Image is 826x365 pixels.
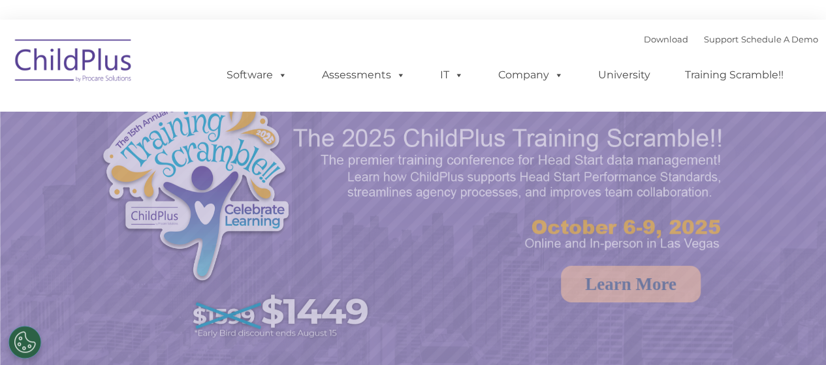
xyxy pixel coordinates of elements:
[704,34,739,44] a: Support
[8,326,41,358] button: Cookies Settings
[672,62,797,88] a: Training Scramble!!
[741,34,818,44] a: Schedule A Demo
[561,266,701,302] a: Learn More
[427,62,477,88] a: IT
[214,62,300,88] a: Software
[8,30,139,95] img: ChildPlus by Procare Solutions
[485,62,577,88] a: Company
[644,34,818,44] font: |
[644,34,688,44] a: Download
[585,62,663,88] a: University
[309,62,419,88] a: Assessments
